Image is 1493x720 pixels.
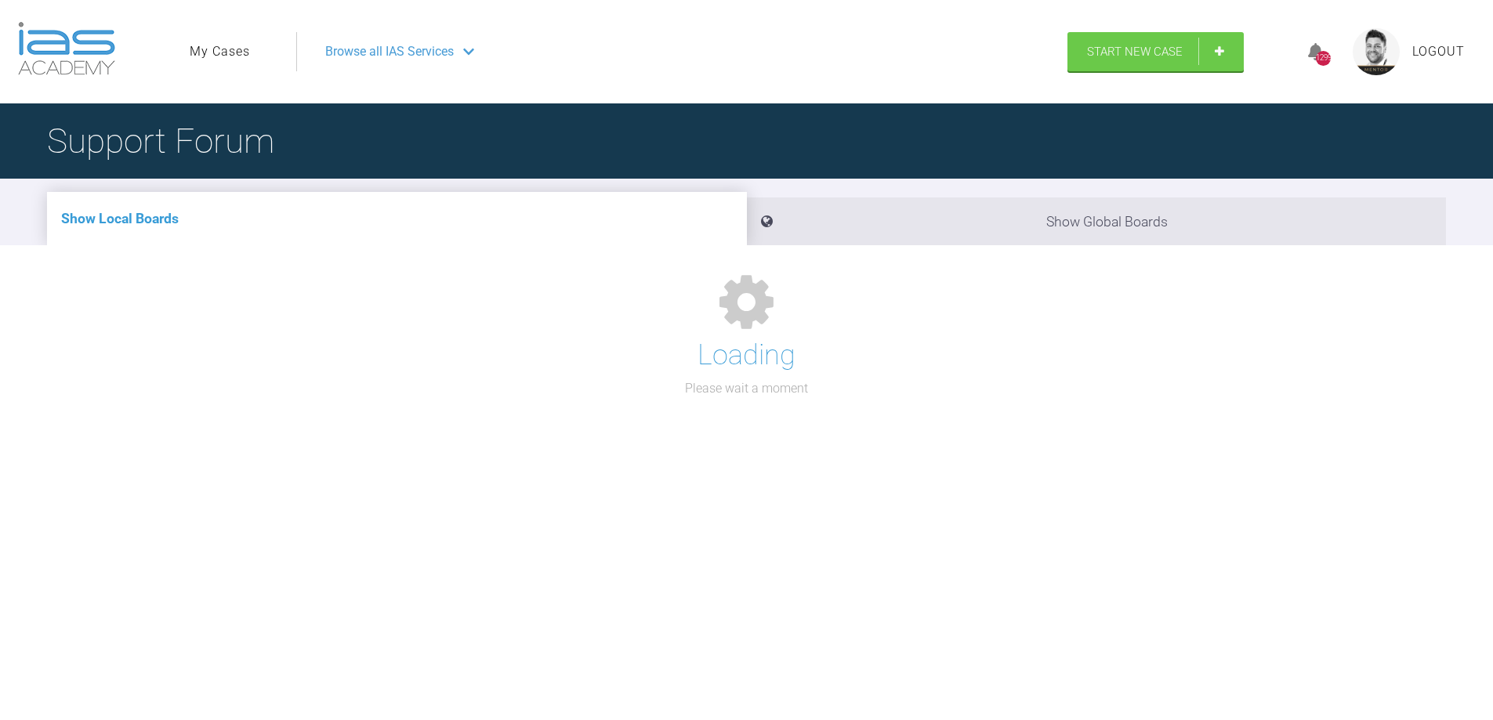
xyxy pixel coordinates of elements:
[747,197,1447,245] li: Show Global Boards
[18,22,115,75] img: logo-light.3e3ef733.png
[1316,51,1331,66] div: 1299
[1087,45,1183,59] span: Start New Case
[685,378,808,399] p: Please wait a moment
[47,192,747,245] li: Show Local Boards
[1412,42,1465,62] a: Logout
[698,333,795,378] h1: Loading
[190,42,250,62] a: My Cases
[1353,28,1400,75] img: profile.png
[325,42,454,62] span: Browse all IAS Services
[1067,32,1244,71] a: Start New Case
[47,114,274,168] h1: Support Forum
